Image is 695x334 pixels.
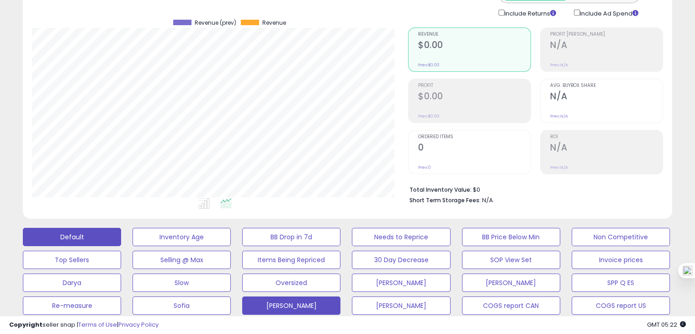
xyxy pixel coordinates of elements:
[550,40,663,52] h2: N/A
[23,274,121,292] button: Darya
[133,251,231,269] button: Selling @ Max
[352,228,450,246] button: Needs to Reprice
[242,296,340,315] button: [PERSON_NAME]
[550,91,663,103] h2: N/A
[572,296,670,315] button: COGS report US
[118,320,159,329] a: Privacy Policy
[550,135,663,140] span: ROI
[462,228,560,246] button: BB Price Below Min
[550,32,663,37] span: Profit [PERSON_NAME]
[572,274,670,292] button: SPP Q ES
[262,20,286,26] span: Revenue
[242,228,340,246] button: BB Drop in 7d
[418,62,440,68] small: Prev: $0.00
[409,196,481,204] b: Short Term Storage Fees:
[352,296,450,315] button: [PERSON_NAME]
[352,251,450,269] button: 30 Day Decrease
[567,8,653,18] div: Include Ad Spend
[492,8,567,18] div: Include Returns
[78,320,117,329] a: Terms of Use
[418,91,531,103] h2: $0.00
[647,320,686,329] span: 2025-10-6 05:22 GMT
[133,228,231,246] button: Inventory Age
[9,321,159,329] div: seller snap | |
[23,228,121,246] button: Default
[462,251,560,269] button: SOP View Set
[462,296,560,315] button: COGS report CAN
[23,251,121,269] button: Top Sellers
[352,274,450,292] button: [PERSON_NAME]
[418,83,531,88] span: Profit
[550,83,663,88] span: Avg. Buybox Share
[9,320,42,329] strong: Copyright
[550,113,568,119] small: Prev: N/A
[482,196,493,205] span: N/A
[242,251,340,269] button: Items Being Repriced
[683,266,692,275] img: one_i.png
[572,251,670,269] button: Invoice prices
[550,62,568,68] small: Prev: N/A
[418,165,431,170] small: Prev: 0
[409,183,656,194] li: $0
[195,20,236,26] span: Revenue (prev)
[133,274,231,292] button: Slow
[418,113,440,119] small: Prev: $0.00
[23,296,121,315] button: Re-measure
[550,142,663,155] h2: N/A
[550,165,568,170] small: Prev: N/A
[418,32,531,37] span: Revenue
[462,274,560,292] button: [PERSON_NAME]
[572,228,670,246] button: Non Competitive
[418,135,531,140] span: Ordered Items
[418,40,531,52] h2: $0.00
[409,186,472,194] b: Total Inventory Value:
[242,274,340,292] button: Oversized
[418,142,531,155] h2: 0
[133,296,231,315] button: Sofia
